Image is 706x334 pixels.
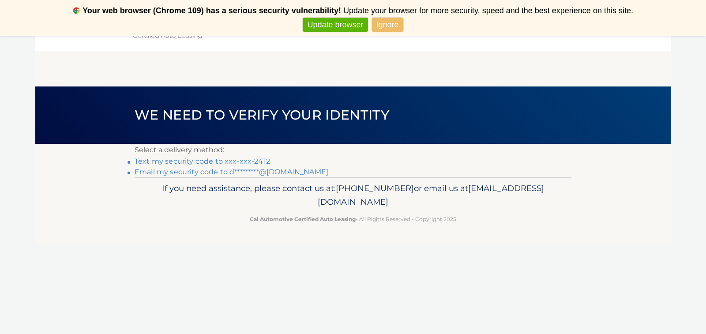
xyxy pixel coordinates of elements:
p: If you need assistance, please contact us at: or email us at [140,181,566,210]
b: Your web browser (Chrome 109) has a serious security vulnerability! [83,6,341,15]
p: Select a delivery method: [135,144,571,156]
span: Update your browser for more security, speed and the best experience on this site. [343,6,633,15]
span: [PHONE_NUMBER] [336,183,414,193]
a: Email my security code to d*********@[DOMAIN_NAME] [135,168,328,176]
span: We need to verify your identity [135,107,389,123]
a: Ignore [372,18,403,32]
p: - All Rights Reserved - Copyright 2025 [140,214,566,224]
a: Text my security code to xxx-xxx-2412 [135,157,270,165]
strong: Cal Automotive Certified Auto Leasing [250,216,356,222]
a: Update browser [303,18,368,32]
